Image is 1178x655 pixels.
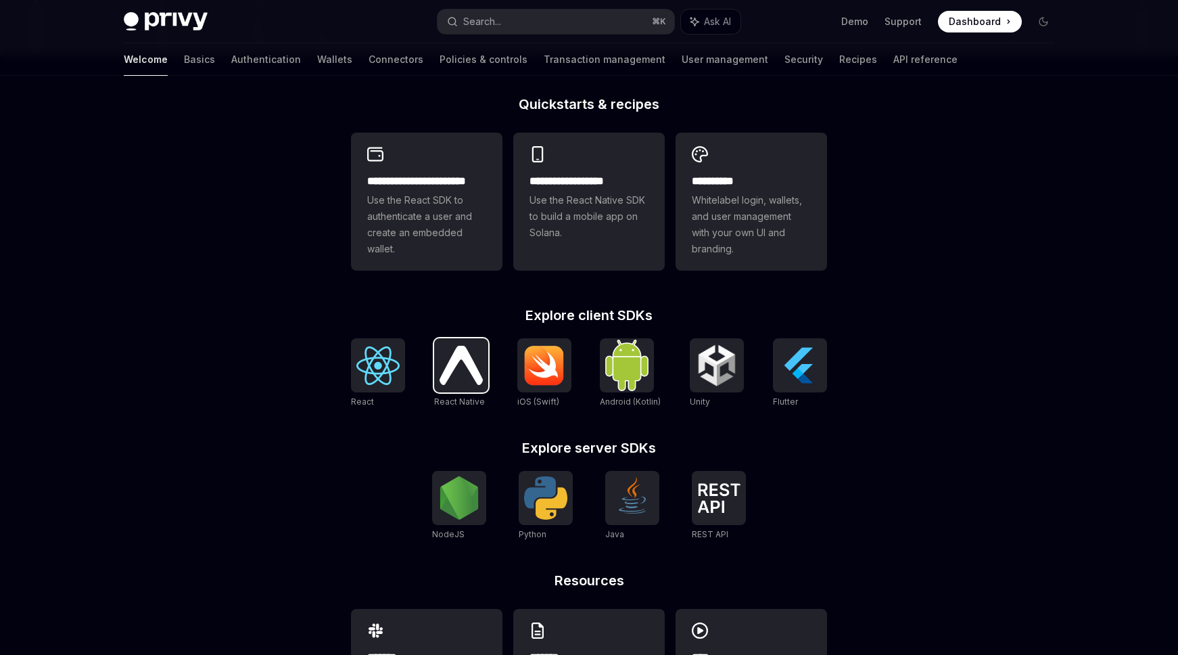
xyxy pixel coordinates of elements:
[605,340,649,390] img: Android (Kotlin)
[893,43,958,76] a: API reference
[784,43,823,76] a: Security
[438,476,481,520] img: NodeJS
[517,338,571,409] a: iOS (Swift)iOS (Swift)
[519,529,546,539] span: Python
[432,529,465,539] span: NodeJS
[949,15,1001,28] span: Dashboard
[440,43,527,76] a: Policies & controls
[513,133,665,271] a: **** **** **** ***Use the React Native SDK to build a mobile app on Solana.
[519,471,573,541] a: PythonPython
[523,345,566,386] img: iOS (Swift)
[463,14,501,30] div: Search...
[697,483,740,513] img: REST API
[231,43,301,76] a: Authentication
[695,344,738,387] img: Unity
[367,192,486,257] span: Use the React SDK to authenticate a user and create an embedded wallet.
[681,9,740,34] button: Ask AI
[841,15,868,28] a: Demo
[351,441,827,455] h2: Explore server SDKs
[600,397,661,407] span: Android (Kotlin)
[1033,11,1054,32] button: Toggle dark mode
[351,338,405,409] a: ReactReact
[605,529,624,539] span: Java
[690,397,710,407] span: Unity
[839,43,877,76] a: Recipes
[611,476,654,520] img: Java
[704,15,731,28] span: Ask AI
[351,574,827,587] h2: Resources
[434,338,488,409] a: React NativeReact Native
[676,133,827,271] a: **** *****Whitelabel login, wallets, and user management with your own UI and branding.
[605,471,659,541] a: JavaJava
[682,43,768,76] a: User management
[432,471,486,541] a: NodeJSNodeJS
[440,346,483,384] img: React Native
[692,192,811,257] span: Whitelabel login, wallets, and user management with your own UI and branding.
[692,471,746,541] a: REST APIREST API
[351,309,827,322] h2: Explore client SDKs
[885,15,922,28] a: Support
[124,43,168,76] a: Welcome
[184,43,215,76] a: Basics
[369,43,423,76] a: Connectors
[773,397,798,407] span: Flutter
[351,397,374,407] span: React
[938,11,1022,32] a: Dashboard
[356,346,400,385] img: React
[124,12,208,31] img: dark logo
[351,97,827,111] h2: Quickstarts & recipes
[544,43,665,76] a: Transaction management
[773,338,827,409] a: FlutterFlutter
[438,9,674,34] button: Search...⌘K
[529,192,649,241] span: Use the React Native SDK to build a mobile app on Solana.
[517,397,559,407] span: iOS (Swift)
[524,476,567,520] img: Python
[434,397,485,407] span: React Native
[600,338,661,409] a: Android (Kotlin)Android (Kotlin)
[778,344,822,387] img: Flutter
[317,43,352,76] a: Wallets
[692,529,728,539] span: REST API
[652,16,666,27] span: ⌘ K
[690,338,744,409] a: UnityUnity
